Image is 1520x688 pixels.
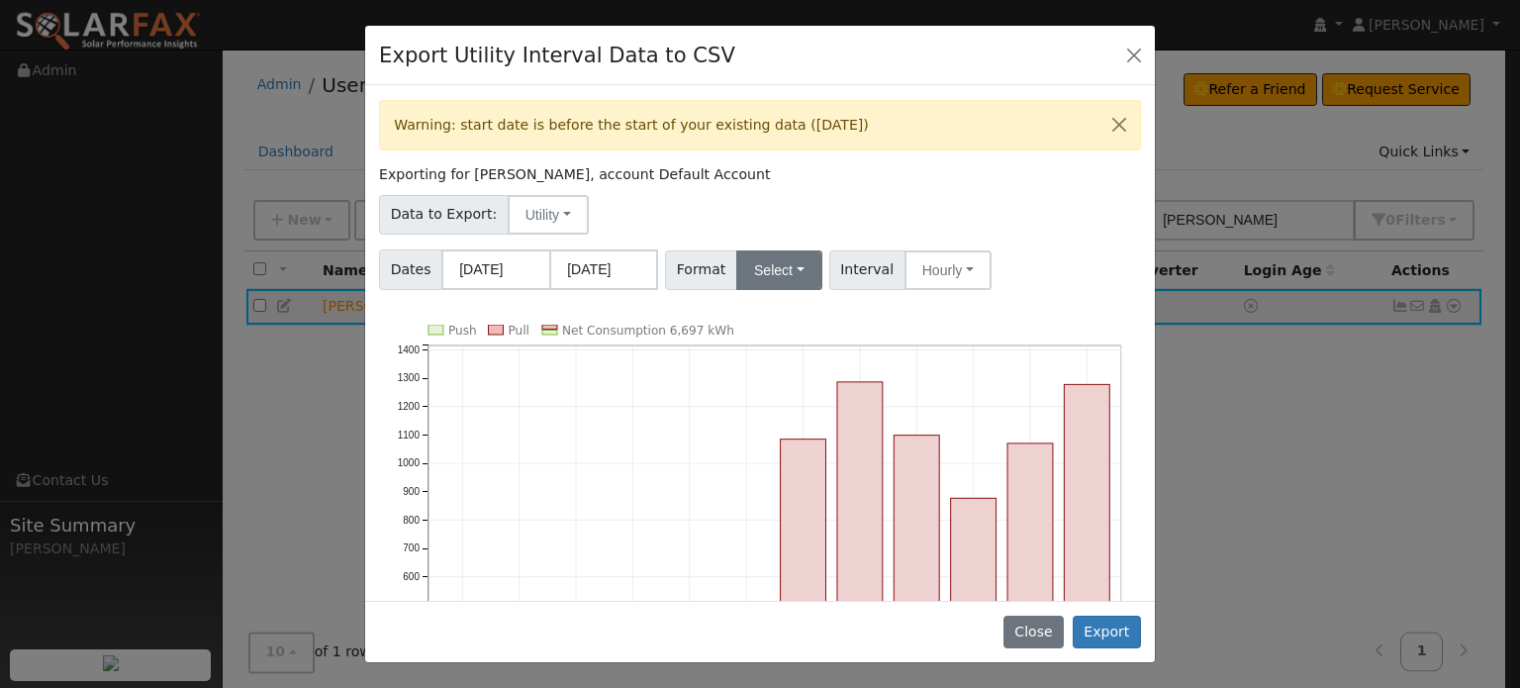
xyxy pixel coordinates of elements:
[829,250,905,290] span: Interval
[398,457,421,468] text: 1000
[403,486,420,497] text: 900
[379,164,770,185] label: Exporting for [PERSON_NAME], account Default Account
[398,401,421,412] text: 1200
[403,542,420,553] text: 700
[665,250,737,290] span: Format
[379,195,509,235] span: Data to Export:
[398,344,421,355] text: 1400
[379,100,1141,150] div: Warning: start date is before the start of your existing data ([DATE])
[398,372,421,383] text: 1300
[1003,616,1064,649] button: Close
[403,571,420,582] text: 600
[509,324,529,338] text: Pull
[379,249,442,290] span: Dates
[403,515,420,526] text: 800
[379,40,735,71] h4: Export Utility Interval Data to CSV
[904,250,992,290] button: Hourly
[403,600,420,611] text: 500
[562,324,734,338] text: Net Consumption 6,697 kWh
[398,430,421,441] text: 1100
[1073,616,1141,649] button: Export
[1120,41,1148,68] button: Close
[448,324,477,338] text: Push
[508,195,589,235] button: Utility
[1098,101,1140,149] button: Close
[736,250,822,290] button: Select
